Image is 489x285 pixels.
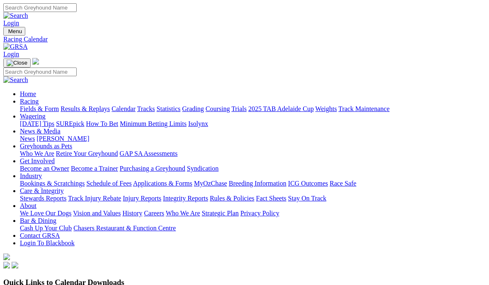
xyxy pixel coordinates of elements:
a: Track Injury Rebate [68,195,121,202]
a: Rules & Policies [210,195,254,202]
a: GAP SA Assessments [120,150,178,157]
a: Industry [20,172,42,179]
a: Care & Integrity [20,187,64,194]
a: Racing Calendar [3,36,486,43]
img: Close [7,60,27,66]
a: Login To Blackbook [20,239,75,246]
a: Trials [231,105,247,112]
div: Wagering [20,120,486,128]
a: History [122,210,142,217]
a: SUREpick [56,120,84,127]
div: About [20,210,486,217]
img: facebook.svg [3,262,10,268]
div: Get Involved [20,165,486,172]
div: Bar & Dining [20,225,486,232]
button: Toggle navigation [3,58,31,68]
a: Coursing [206,105,230,112]
a: Strategic Plan [202,210,239,217]
div: Industry [20,180,486,187]
a: Become an Owner [20,165,69,172]
a: Get Involved [20,157,55,164]
a: Schedule of Fees [86,180,131,187]
img: twitter.svg [12,262,18,268]
a: Retire Your Greyhound [56,150,118,157]
img: GRSA [3,43,28,51]
a: Login [3,19,19,27]
a: Greyhounds as Pets [20,142,72,150]
div: News & Media [20,135,486,142]
img: logo-grsa-white.png [3,254,10,260]
a: Applications & Forms [133,180,192,187]
a: News [20,135,35,142]
a: Integrity Reports [163,195,208,202]
span: Menu [8,28,22,34]
a: Injury Reports [123,195,161,202]
button: Toggle navigation [3,27,25,36]
a: Grading [182,105,204,112]
img: Search [3,76,28,84]
a: Fields & Form [20,105,59,112]
a: Wagering [20,113,46,120]
a: Stay On Track [288,195,326,202]
a: Race Safe [329,180,356,187]
img: logo-grsa-white.png [32,58,39,65]
img: Search [3,12,28,19]
a: How To Bet [86,120,119,127]
a: Racing [20,98,39,105]
a: Syndication [187,165,218,172]
div: Racing [20,105,486,113]
a: Bookings & Scratchings [20,180,85,187]
a: Isolynx [188,120,208,127]
a: About [20,202,36,209]
a: Home [20,90,36,97]
a: Who We Are [20,150,54,157]
a: We Love Our Dogs [20,210,71,217]
a: Chasers Restaurant & Function Centre [73,225,176,232]
a: ICG Outcomes [288,180,328,187]
a: Calendar [111,105,136,112]
a: Fact Sheets [256,195,286,202]
a: 2025 TAB Adelaide Cup [248,105,314,112]
input: Search [3,3,77,12]
a: Cash Up Your Club [20,225,72,232]
a: Who We Are [166,210,200,217]
a: Breeding Information [229,180,286,187]
a: Weights [315,105,337,112]
a: Contact GRSA [20,232,60,239]
a: News & Media [20,128,61,135]
a: MyOzChase [194,180,227,187]
div: Care & Integrity [20,195,486,202]
a: Purchasing a Greyhound [120,165,185,172]
div: Greyhounds as Pets [20,150,486,157]
a: Careers [144,210,164,217]
a: Tracks [137,105,155,112]
a: Become a Trainer [71,165,118,172]
a: Stewards Reports [20,195,66,202]
a: Privacy Policy [240,210,279,217]
a: [DATE] Tips [20,120,54,127]
a: Bar & Dining [20,217,56,224]
a: Minimum Betting Limits [120,120,186,127]
a: Track Maintenance [339,105,390,112]
a: Vision and Values [73,210,121,217]
a: Login [3,51,19,58]
a: [PERSON_NAME] [36,135,89,142]
a: Statistics [157,105,181,112]
a: Results & Replays [61,105,110,112]
input: Search [3,68,77,76]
